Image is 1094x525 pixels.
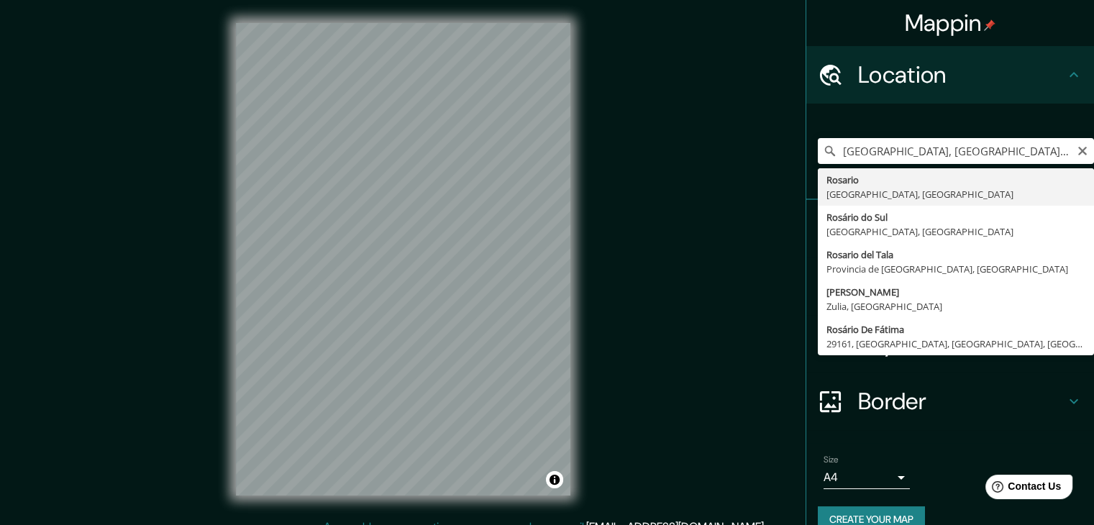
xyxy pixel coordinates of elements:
div: Zulia, [GEOGRAPHIC_DATA] [826,299,1085,314]
div: A4 [824,466,910,489]
div: Pins [806,200,1094,257]
div: Layout [806,315,1094,373]
label: Size [824,454,839,466]
div: Border [806,373,1094,430]
div: Location [806,46,1094,104]
h4: Location [858,60,1065,89]
div: Rosário De Fátima [826,322,1085,337]
div: Style [806,257,1094,315]
div: [GEOGRAPHIC_DATA], [GEOGRAPHIC_DATA] [826,224,1085,239]
div: Rosario [826,173,1085,187]
input: Pick your city or area [818,138,1094,164]
div: [PERSON_NAME] [826,285,1085,299]
iframe: Help widget launcher [966,469,1078,509]
canvas: Map [236,23,570,496]
div: [GEOGRAPHIC_DATA], [GEOGRAPHIC_DATA] [826,187,1085,201]
div: 29161, [GEOGRAPHIC_DATA], [GEOGRAPHIC_DATA], [GEOGRAPHIC_DATA], [GEOGRAPHIC_DATA] [826,337,1085,351]
button: Clear [1077,143,1088,157]
h4: Border [858,387,1065,416]
button: Toggle attribution [546,471,563,488]
div: Provincia de [GEOGRAPHIC_DATA], [GEOGRAPHIC_DATA] [826,262,1085,276]
h4: Layout [858,329,1065,358]
img: pin-icon.png [984,19,995,31]
h4: Mappin [905,9,996,37]
div: Rosario del Tala [826,247,1085,262]
div: Rosário do Sul [826,210,1085,224]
